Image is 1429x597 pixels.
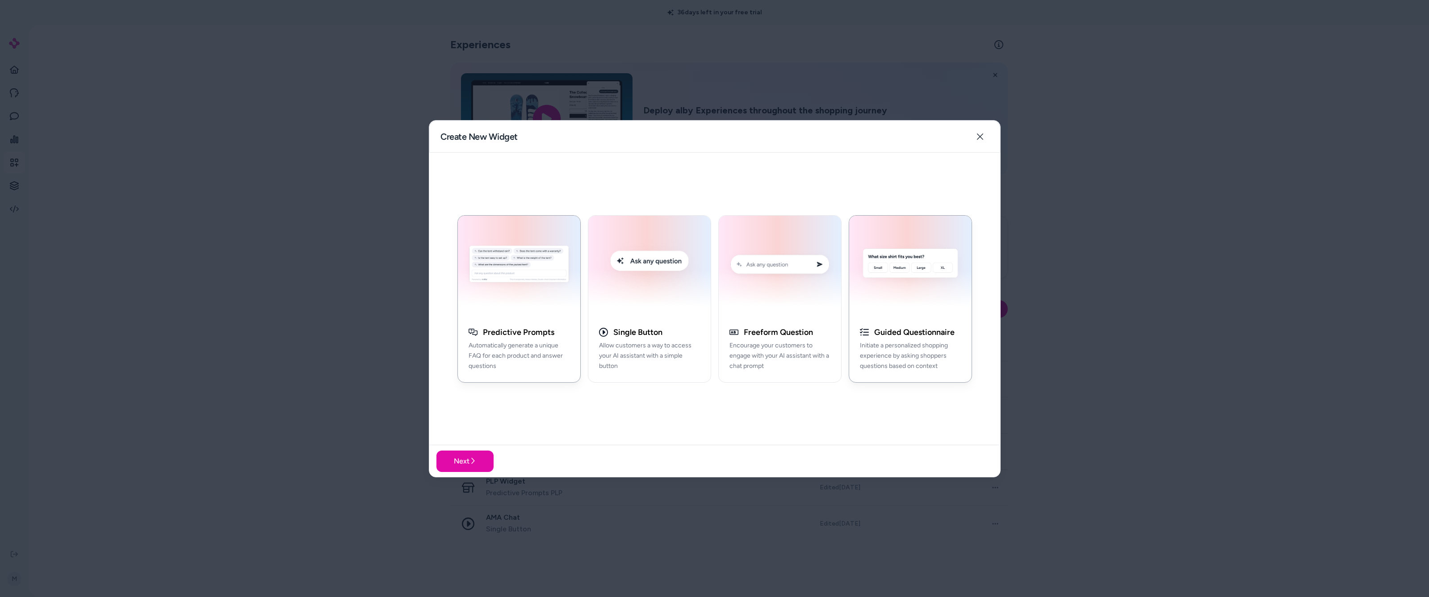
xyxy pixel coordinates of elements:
p: Allow customers a way to access your AI assistant with a simple button [599,341,700,371]
button: AI Initial Question ExampleGuided QuestionnaireInitiate a personalized shopping experience by ask... [849,215,972,382]
p: Automatically generate a unique FAQ for each product and answer questions [469,341,570,371]
h3: Guided Questionnaire [874,327,955,337]
button: Single Button Embed ExampleSingle ButtonAllow customers a way to access your AI assistant with a ... [588,215,711,382]
p: Initiate a personalized shopping experience by asking shoppers questions based on context [860,341,961,371]
button: Next [436,450,494,472]
img: Single Button Embed Example [594,221,705,311]
img: Conversation Prompt Example [724,221,836,311]
p: Encourage your customers to engage with your AI assistant with a chat prompt [729,341,830,371]
h3: Predictive Prompts [483,327,554,337]
img: Generative Q&A Example [463,221,575,311]
button: Conversation Prompt ExampleFreeform QuestionEncourage your customers to engage with your AI assis... [718,215,842,382]
button: Generative Q&A ExamplePredictive PromptsAutomatically generate a unique FAQ for each product and ... [457,215,581,382]
img: AI Initial Question Example [855,221,966,311]
h3: Single Button [613,327,662,337]
h3: Freeform Question [744,327,813,337]
h2: Create New Widget [440,130,518,143]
